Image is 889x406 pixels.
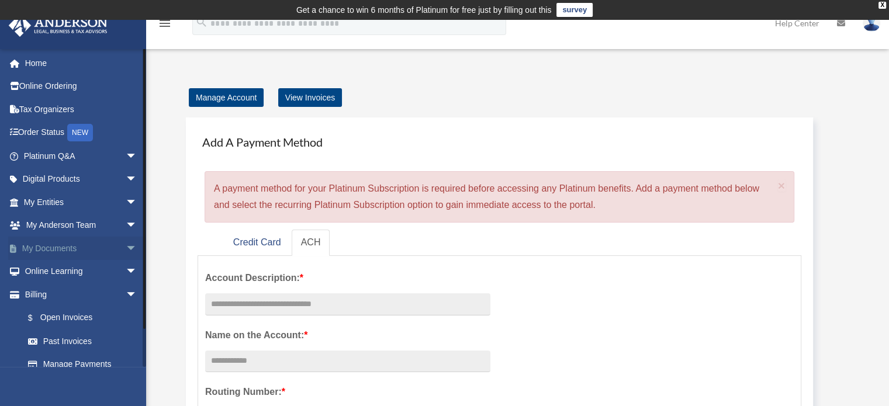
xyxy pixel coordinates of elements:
i: search [195,16,208,29]
div: A payment method for your Platinum Subscription is required before accessing any Platinum benefit... [205,171,794,223]
i: menu [158,16,172,30]
div: Get a chance to win 6 months of Platinum for free just by filling out this [296,3,552,17]
img: User Pic [863,15,880,32]
a: My Entitiesarrow_drop_down [8,190,155,214]
img: Anderson Advisors Platinum Portal [5,14,111,37]
a: Manage Payments [16,353,149,376]
a: Online Learningarrow_drop_down [8,260,155,283]
label: Routing Number: [205,384,490,400]
span: arrow_drop_down [126,237,149,261]
span: $ [34,311,40,325]
a: Platinum Q&Aarrow_drop_down [8,144,155,168]
span: arrow_drop_down [126,144,149,168]
a: Home [8,51,155,75]
span: arrow_drop_down [126,260,149,284]
div: close [878,2,886,9]
a: My Anderson Teamarrow_drop_down [8,214,155,237]
span: × [778,179,786,192]
a: Past Invoices [16,329,155,353]
span: arrow_drop_down [126,190,149,214]
a: Online Ordering [8,75,155,98]
a: ACH [292,230,330,256]
button: Close [778,179,786,192]
div: NEW [67,124,93,141]
a: Digital Productsarrow_drop_down [8,168,155,191]
a: My Documentsarrow_drop_down [8,237,155,260]
a: menu [158,20,172,30]
label: Account Description: [205,270,490,286]
span: arrow_drop_down [126,214,149,238]
a: survey [556,3,593,17]
label: Name on the Account: [205,327,490,343]
span: arrow_drop_down [126,283,149,307]
span: arrow_drop_down [126,168,149,192]
a: Credit Card [224,230,290,256]
a: Tax Organizers [8,98,155,121]
a: Manage Account [189,88,264,107]
a: View Invoices [278,88,342,107]
a: Billingarrow_drop_down [8,283,155,306]
h4: Add A Payment Method [198,129,801,155]
a: Order StatusNEW [8,121,155,145]
a: $Open Invoices [16,306,155,330]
